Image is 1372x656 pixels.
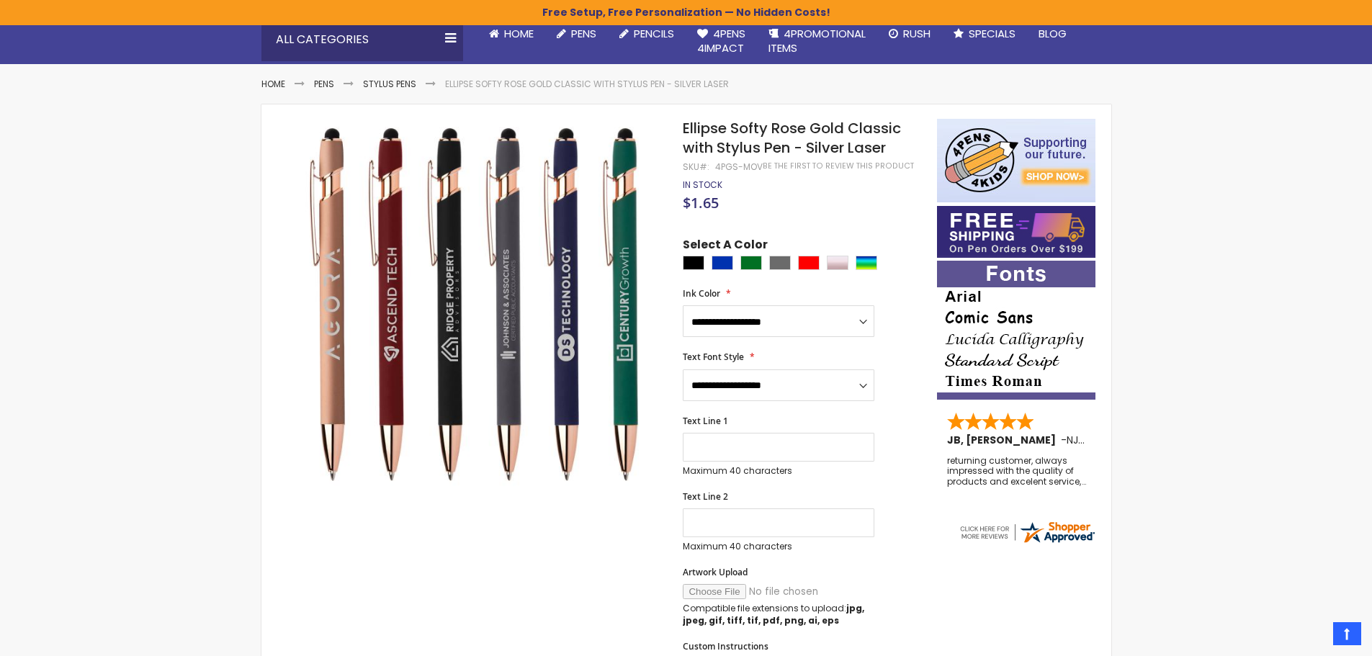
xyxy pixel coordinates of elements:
a: 4pens.com certificate URL [958,536,1096,548]
a: 4Pens4impact [686,18,757,65]
img: font-personalization-examples [937,261,1095,400]
strong: jpg, jpeg, gif, tiff, tif, pdf, png, ai, eps [683,602,864,626]
div: Green [740,256,762,270]
img: Ellipse Softy Rose Gold Classic with Stylus Pen - Silver Laser [290,117,664,491]
p: Compatible file extensions to upload: [683,603,874,626]
span: Text Line 2 [683,490,728,503]
div: Assorted [856,256,877,270]
span: 4PROMOTIONAL ITEMS [768,26,866,55]
span: Pencils [634,26,674,41]
span: In stock [683,179,722,191]
div: 4PGS-MOV [715,161,763,173]
a: 4PROMOTIONALITEMS [757,18,877,65]
a: Stylus Pens [363,78,416,90]
span: Select A Color [683,237,768,256]
a: Home [261,78,285,90]
span: JB, [PERSON_NAME] [947,433,1061,447]
a: Pens [545,18,608,50]
span: NJ [1067,433,1085,447]
span: Specials [969,26,1015,41]
span: Custom Instructions [683,640,768,652]
span: Ink Color [683,287,720,300]
span: Artwork Upload [683,566,748,578]
div: Black [683,256,704,270]
iframe: Google Customer Reviews [1253,617,1372,656]
div: Blue [712,256,733,270]
div: returning customer, always impressed with the quality of products and excelent service, will retu... [947,456,1087,487]
a: Pencils [608,18,686,50]
div: All Categories [261,18,463,61]
img: 4pens.com widget logo [958,519,1096,545]
img: 4pens 4 kids [937,119,1095,202]
a: Be the first to review this product [763,161,914,171]
span: Text Font Style [683,351,744,363]
a: Rush [877,18,942,50]
div: Grey [769,256,791,270]
img: Free shipping on orders over $199 [937,206,1095,258]
p: Maximum 40 characters [683,465,874,477]
a: Pens [314,78,334,90]
span: $1.65 [683,193,719,212]
span: Home [504,26,534,41]
p: Maximum 40 characters [683,541,874,552]
strong: SKU [683,161,709,173]
span: Ellipse Softy Rose Gold Classic with Stylus Pen - Silver Laser [683,118,901,158]
a: Home [477,18,545,50]
span: Pens [571,26,596,41]
li: Ellipse Softy Rose Gold Classic with Stylus Pen - Silver Laser [445,78,729,90]
div: Availability [683,179,722,191]
a: Blog [1027,18,1078,50]
span: Blog [1039,26,1067,41]
a: Specials [942,18,1027,50]
div: Red [798,256,820,270]
span: - , [1061,433,1186,447]
div: Rose Gold [827,256,848,270]
span: Text Line 1 [683,415,728,427]
span: Rush [903,26,931,41]
span: 4Pens 4impact [697,26,745,55]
